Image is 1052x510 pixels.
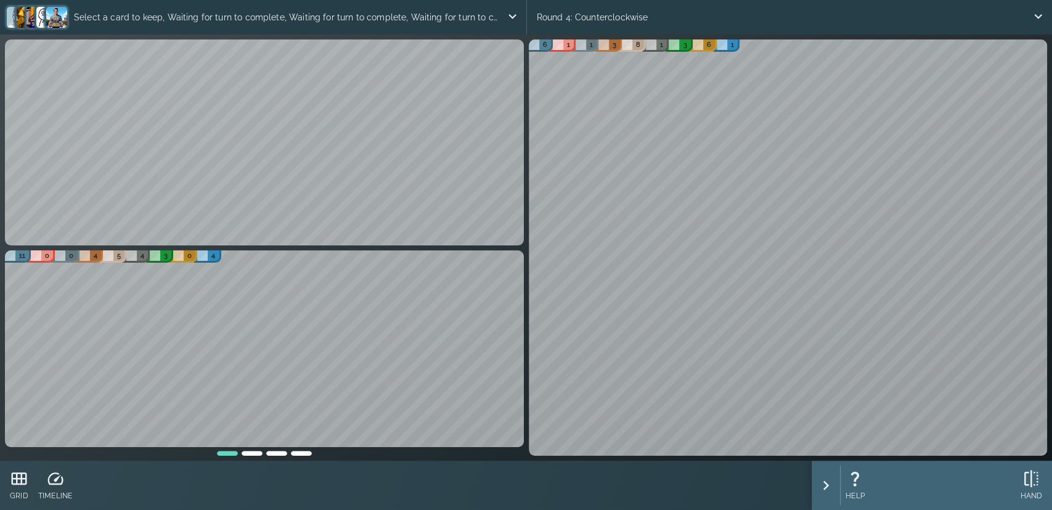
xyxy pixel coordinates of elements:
[17,7,38,28] img: 100802896443e37bb00d09b3b40e5628.png
[141,250,144,261] p: 4
[7,7,28,28] img: 27fe5f41d76690b9e274fd96f4d02f98.png
[613,39,616,50] p: 3
[707,39,711,50] p: 6
[117,250,121,261] p: 5
[36,7,57,28] img: 90486fc592dae9645688f126410224d3.png
[38,490,72,501] p: TIMELINE
[543,39,547,50] p: 6
[636,39,640,50] p: 8
[731,39,734,50] p: 1
[19,250,25,261] p: 11
[46,7,67,28] img: a9791aa7379b30831fb32b43151c7d97.png
[94,250,97,261] p: 4
[164,250,168,261] p: 3
[45,250,49,261] p: 0
[69,250,73,261] p: 0
[187,250,192,261] p: 0
[69,5,507,30] p: Select a card to keep, Waiting for turn to complete, Waiting for turn to complete, Waiting for tu...
[683,39,687,50] p: 3
[10,490,28,501] p: GRID
[1020,490,1042,501] p: HAND
[846,490,865,501] p: HELP
[590,39,593,50] p: 1
[660,39,663,50] p: 1
[840,461,841,510] div: ;
[27,7,47,28] img: 7ce405b35252b32175a1b01a34a246c5.png
[211,250,215,261] p: 4
[567,39,570,50] p: 1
